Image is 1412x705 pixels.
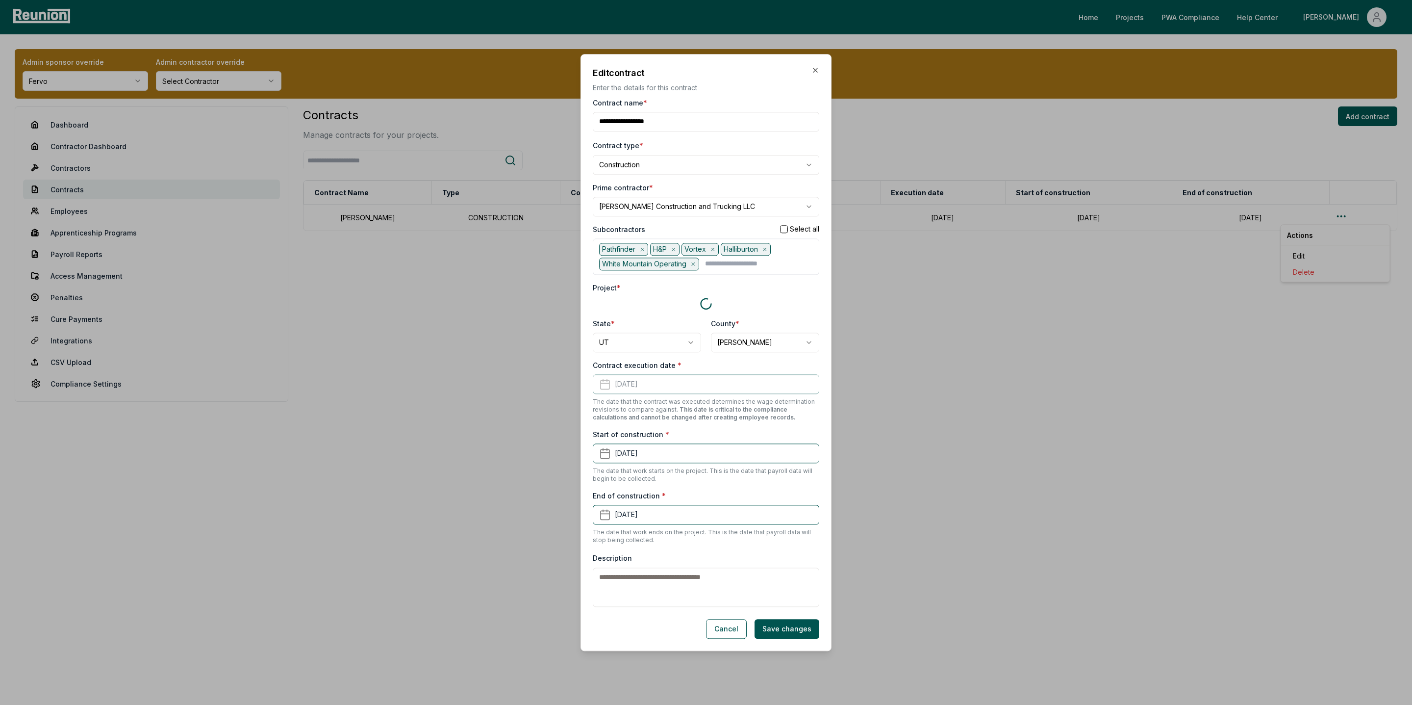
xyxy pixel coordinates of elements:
[593,505,819,524] button: [DATE]
[593,66,819,79] h2: Edit contract
[593,467,819,483] p: The date that work starts on the project. This is the date that payroll data will begin to be col...
[593,82,819,93] p: Enter the details for this contract
[593,360,681,370] label: Contract execution date
[593,429,669,440] label: Start of construction
[711,318,739,329] label: County
[593,398,815,421] span: The date that the contract was executed determines the wage determination revisions to compare ag...
[593,98,647,108] label: Contract name
[593,283,621,293] label: Project
[593,554,632,562] label: Description
[650,243,680,256] div: H&P
[593,444,819,463] button: [DATE]
[593,318,615,329] label: State
[593,406,796,421] span: This date is critical to the compliance calculations and cannot be changed after creating employe...
[593,183,653,193] label: Prime contractor
[593,141,643,150] label: Contract type
[593,491,666,501] label: End of construction
[721,243,771,256] div: Halliburton
[706,619,747,639] button: Cancel
[790,226,819,233] label: Select all
[593,528,819,544] p: The date that work ends on the project. This is the date that payroll data will stop being collec...
[599,258,699,270] div: White Mountain Operating
[681,243,719,256] div: Vortex
[593,224,645,235] label: Subcontractors
[599,243,648,256] div: Pathfinder
[755,619,819,639] button: Save changes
